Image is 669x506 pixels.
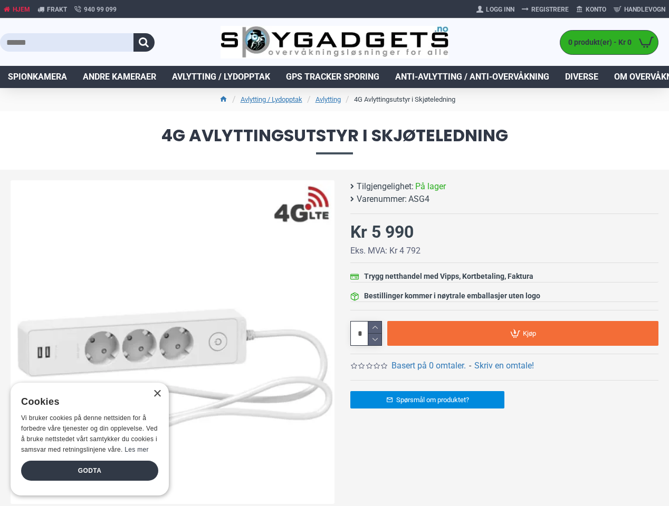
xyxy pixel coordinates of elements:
[75,66,164,88] a: Andre kameraer
[357,180,414,193] b: Tilgjengelighet:
[387,66,557,88] a: Anti-avlytting / Anti-overvåkning
[469,361,471,371] b: -
[486,5,514,14] span: Logg Inn
[286,71,379,83] span: GPS Tracker Sporing
[415,180,446,193] span: På lager
[624,5,665,14] span: Handlevogn
[21,391,151,413] div: Cookies
[557,66,606,88] a: Diverse
[241,94,302,105] a: Avlytting / Lydopptak
[83,71,156,83] span: Andre kameraer
[357,193,407,206] b: Varenummer:
[391,359,466,372] a: Basert på 0 omtaler.
[565,71,598,83] span: Diverse
[395,71,549,83] span: Anti-avlytting / Anti-overvåkning
[560,31,658,54] a: 0 produkt(er) - Kr 0
[572,1,610,18] a: Konto
[125,446,148,453] a: Les mer, opens a new window
[164,66,278,88] a: Avlytting / Lydopptak
[21,461,158,481] div: Godta
[560,37,634,48] span: 0 produkt(er) - Kr 0
[21,414,158,453] span: Vi bruker cookies på denne nettsiden for å forbedre våre tjenester og din opplevelse. Ved å bruke...
[11,127,658,154] span: 4G Avlyttingsutstyr i Skjøteledning
[8,71,67,83] span: Spionkamera
[364,290,540,301] div: Bestillinger kommer i nøytrale emballasjer uten logo
[350,391,504,408] a: Spørsmål om produktet?
[474,359,534,372] a: Skriv en omtale!
[350,219,414,245] div: Kr 5 990
[13,5,30,14] span: Hjem
[221,26,448,59] img: SpyGadgets.no
[408,193,429,206] span: ASG4
[278,66,387,88] a: GPS Tracker Sporing
[47,5,67,14] span: Frakt
[84,5,117,14] span: 940 99 099
[586,5,606,14] span: Konto
[316,94,341,105] a: Avlytting
[518,1,572,18] a: Registrere
[153,390,161,398] div: Close
[172,71,270,83] span: Avlytting / Lydopptak
[473,1,518,18] a: Logg Inn
[531,5,569,14] span: Registrere
[610,1,669,18] a: Handlevogn
[523,330,536,337] span: Kjøp
[364,271,533,282] div: Trygg netthandel med Vipps, Kortbetaling, Faktura
[11,180,335,504] img: 4G romavlytter i skjøteledning - SpyGadgets.no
